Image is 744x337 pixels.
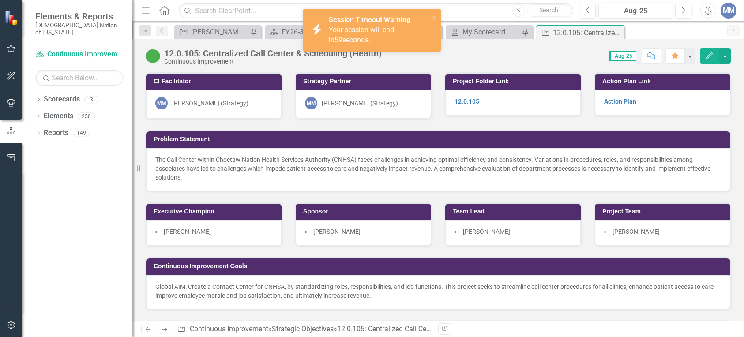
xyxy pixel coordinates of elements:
h3: Project Folder Link [453,78,576,85]
a: 12.0.105 [455,98,479,105]
img: CI Action Plan Approved/In Progress [146,49,160,63]
div: [PERSON_NAME] (Strategy) [322,99,398,108]
h3: Executive Champion [154,208,277,215]
div: » » [177,324,432,334]
a: Action Plan [604,98,636,105]
div: 12.0.105: Centralized Call Center & Scheduling (Health) [164,49,382,58]
h3: Continuous Improvement Goals [154,263,726,270]
p: The Call Center within Choctaw Nation Health Services Authority (CNHSA) faces challenges in achie... [155,155,721,182]
span: Search [539,7,558,14]
div: My Scorecard [462,26,519,37]
div: 12.0.105: Centralized Call Center & Scheduling (Health) [337,325,508,333]
button: MM [721,3,736,19]
span: 59 [334,36,342,44]
span: [PERSON_NAME] [164,228,211,235]
div: 250 [78,112,95,120]
div: MM [305,97,317,109]
h3: Problem Statement [154,136,726,142]
a: My Scorecard [448,26,519,37]
a: Continuous Improvement [190,325,268,333]
button: Aug-25 [598,3,673,19]
h3: Sponsor [303,208,427,215]
div: Aug-25 [601,6,670,16]
h3: Strategy Partner [303,78,427,85]
span: Elements & Reports [35,11,124,22]
small: [DEMOGRAPHIC_DATA] Nation of [US_STATE] [35,22,124,36]
input: Search ClearPoint... [179,3,573,19]
a: Strategic Objectives [272,325,334,333]
div: Continuous Improvement [164,58,382,65]
div: [PERSON_NAME] SO's [191,26,248,37]
span: Aug-25 [609,51,636,61]
span: [PERSON_NAME] [313,228,361,235]
span: [PERSON_NAME] [612,228,660,235]
div: MM [155,97,168,109]
h3: Project Team [602,208,726,215]
div: 149 [73,129,90,137]
div: FY26-30 Strategic Plan [282,26,338,37]
a: Continuous Improvement [35,49,124,60]
a: Reports [44,128,68,138]
button: close [431,12,437,22]
div: 12.0.105: Centralized Call Center & Scheduling (Health) [553,27,622,38]
strong: Session Timeout Warning [329,15,410,24]
div: [PERSON_NAME] (Strategy) [172,99,248,108]
h3: Team Lead [453,208,576,215]
div: 3 [84,96,98,103]
button: Search [527,4,571,17]
a: Scorecards [44,94,80,105]
span: Your session will end in seconds. [329,26,394,44]
p: Global AIM: Create a Contact Center for CNHSA, by standardizing roles, responsibilities, and job ... [155,282,721,300]
input: Search Below... [35,70,124,86]
img: ClearPoint Strategy [4,10,20,26]
h3: CI Facilitator [154,78,277,85]
a: [PERSON_NAME] SO's [177,26,248,37]
a: Elements [44,111,73,121]
span: [PERSON_NAME] [463,228,510,235]
h3: Action Plan Link [602,78,726,85]
a: FY26-30 Strategic Plan [267,26,338,37]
